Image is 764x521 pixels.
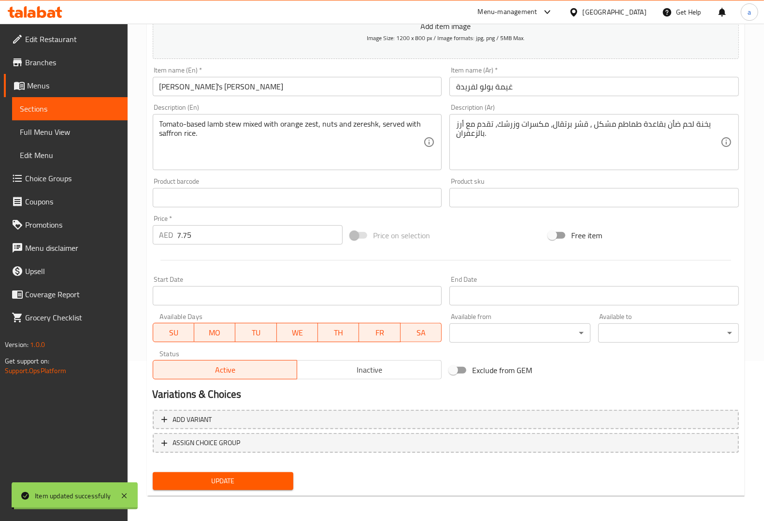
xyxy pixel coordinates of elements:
[4,74,128,97] a: Menus
[160,475,286,487] span: Update
[404,326,438,340] span: SA
[25,219,120,231] span: Promotions
[177,225,343,245] input: Please enter price
[153,472,293,490] button: Update
[153,410,739,430] button: Add variant
[4,260,128,283] a: Upsell
[281,326,314,340] span: WE
[27,80,120,91] span: Menus
[322,326,355,340] span: TH
[359,323,400,342] button: FR
[153,77,442,96] input: Enter name En
[153,433,739,453] button: ASSIGN CHOICE GROUP
[157,363,294,377] span: Active
[159,229,173,241] p: AED
[401,323,442,342] button: SA
[583,7,647,17] div: [GEOGRAPHIC_DATA]
[4,167,128,190] a: Choice Groups
[25,57,120,68] span: Branches
[168,20,724,32] p: Add item image
[194,323,235,342] button: MO
[4,236,128,260] a: Menu disclaimer
[25,265,120,277] span: Upsell
[173,437,241,449] span: ASSIGN CHOICE GROUP
[35,491,111,501] div: Item updated successfully
[277,323,318,342] button: WE
[153,387,739,402] h2: Variations & Choices
[153,188,442,207] input: Please enter product barcode
[4,51,128,74] a: Branches
[472,364,532,376] span: Exclude from GEM
[159,119,424,165] textarea: Tomato-based lamb stew mixed with orange zest, nuts and zereshk, served with saffron rice.
[12,120,128,144] a: Full Menu View
[4,28,128,51] a: Edit Restaurant
[157,326,190,340] span: SU
[20,149,120,161] span: Edit Menu
[4,306,128,329] a: Grocery Checklist
[478,6,537,18] div: Menu-management
[25,242,120,254] span: Menu disclaimer
[25,196,120,207] span: Coupons
[12,97,128,120] a: Sections
[25,289,120,300] span: Coverage Report
[153,360,298,379] button: Active
[456,119,721,165] textarea: يخنة لحم ضأن بقاعدة طماطم مشكل ، قشر برتقال، مكسرات وزرشك، تقدم مع أرز بالزعفران.
[748,7,751,17] span: a
[12,144,128,167] a: Edit Menu
[449,77,739,96] input: Enter name Ar
[4,283,128,306] a: Coverage Report
[301,363,438,377] span: Inactive
[4,190,128,213] a: Coupons
[25,173,120,184] span: Choice Groups
[153,323,194,342] button: SU
[318,323,359,342] button: TH
[25,312,120,323] span: Grocery Checklist
[4,213,128,236] a: Promotions
[373,230,430,241] span: Price on selection
[5,338,29,351] span: Version:
[5,355,49,367] span: Get support on:
[367,32,525,43] span: Image Size: 1200 x 800 px / Image formats: jpg, png / 5MB Max.
[571,230,602,241] span: Free item
[235,323,276,342] button: TU
[363,326,396,340] span: FR
[598,323,739,343] div: ​
[297,360,442,379] button: Inactive
[5,364,66,377] a: Support.OpsPlatform
[20,103,120,115] span: Sections
[173,414,212,426] span: Add variant
[239,326,273,340] span: TU
[20,126,120,138] span: Full Menu View
[25,33,120,45] span: Edit Restaurant
[449,188,739,207] input: Please enter product sku
[30,338,45,351] span: 1.0.0
[449,323,590,343] div: ​
[198,326,231,340] span: MO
